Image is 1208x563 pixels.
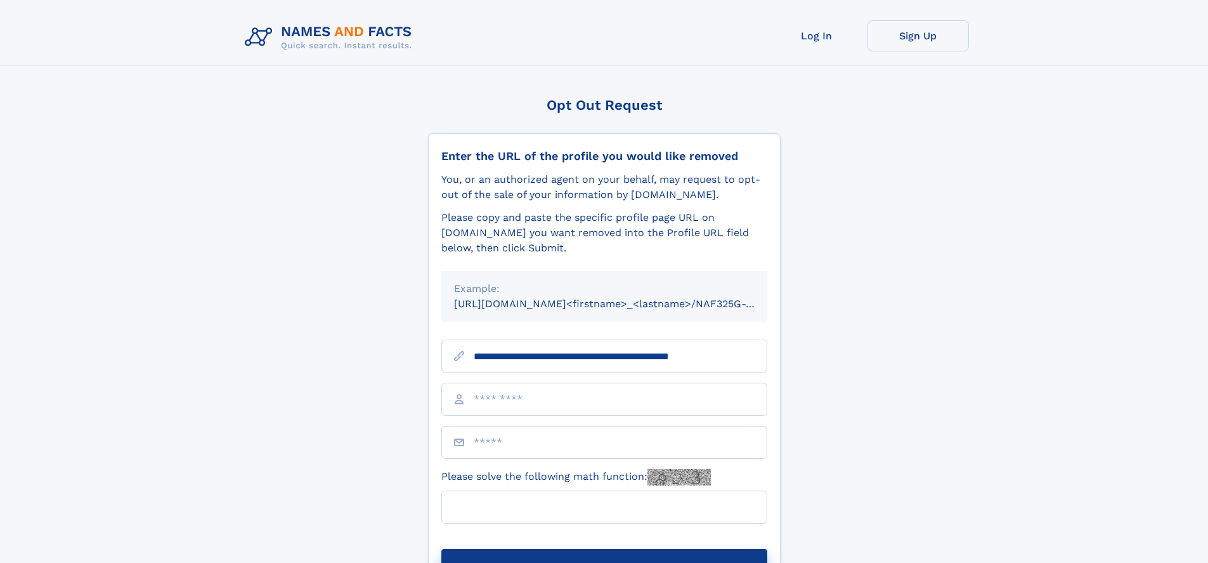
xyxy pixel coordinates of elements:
div: Please copy and paste the specific profile page URL on [DOMAIN_NAME] you want removed into the Pr... [441,210,767,256]
div: Opt Out Request [428,97,781,113]
img: Logo Names and Facts [240,20,422,55]
div: You, or an authorized agent on your behalf, may request to opt-out of the sale of your informatio... [441,172,767,202]
div: Enter the URL of the profile you would like removed [441,149,767,163]
div: Example: [454,281,755,296]
label: Please solve the following math function: [441,469,711,486]
a: Sign Up [867,20,969,51]
small: [URL][DOMAIN_NAME]<firstname>_<lastname>/NAF325G-xxxxxxxx [454,298,791,310]
a: Log In [766,20,867,51]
